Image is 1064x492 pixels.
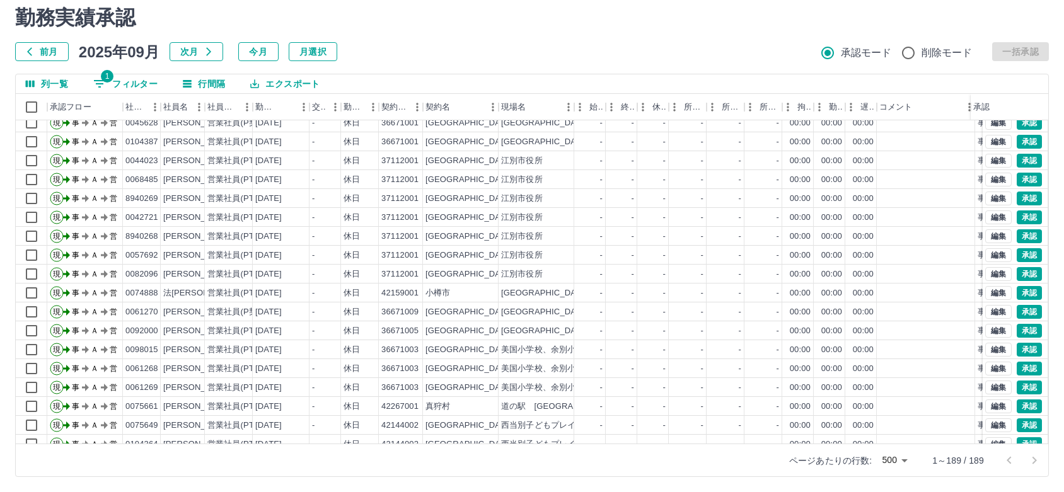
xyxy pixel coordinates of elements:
div: 00:00 [853,212,874,224]
div: [GEOGRAPHIC_DATA] [425,249,512,261]
div: 所定終業 [722,94,742,120]
div: 事務担当者承認待 [978,174,1044,186]
div: - [600,268,603,280]
button: 月選択 [289,42,337,61]
div: コメント [877,94,975,120]
div: - [739,249,741,261]
button: 次月 [170,42,223,61]
div: - [777,212,779,224]
div: 00:00 [821,212,842,224]
div: 勤務 [814,94,845,120]
div: 現場名 [501,94,526,120]
div: [PERSON_NAME] [163,249,232,261]
div: [PERSON_NAME] [163,136,232,148]
div: [GEOGRAPHIC_DATA] [425,174,512,186]
button: メニュー [960,98,979,117]
div: [GEOGRAPHIC_DATA]学校給食センター [501,117,654,129]
button: 承認 [1017,154,1042,168]
div: 休日 [344,117,360,129]
button: 編集 [985,305,1012,319]
button: メニュー [326,98,345,117]
button: 承認 [1017,135,1042,149]
div: [GEOGRAPHIC_DATA] [425,136,512,148]
div: 所定休憩 [760,94,780,120]
button: 承認 [1017,418,1042,432]
div: 00:00 [853,136,874,148]
div: - [739,117,741,129]
button: 編集 [985,343,1012,357]
div: コメント [879,94,913,120]
div: [GEOGRAPHIC_DATA] [425,155,512,167]
div: 事務担当者承認待 [978,117,1044,129]
div: [PERSON_NAME] [163,174,232,186]
button: 承認 [1017,267,1042,281]
div: 勤務日 [255,94,277,120]
div: [DATE] [255,231,282,243]
text: Ａ [91,232,98,241]
div: - [600,231,603,243]
div: 休日 [344,212,360,224]
button: 編集 [985,135,1012,149]
div: [DATE] [255,136,282,148]
div: 0045628 [125,117,158,129]
div: 営業社員(PT契約) [207,231,274,243]
button: ソート [277,98,294,116]
text: 事 [72,251,79,260]
div: [DATE] [255,155,282,167]
div: [GEOGRAPHIC_DATA] [425,212,512,224]
div: 00:00 [821,136,842,148]
div: 事務担当者承認待 [978,155,1044,167]
div: 契約名 [425,94,450,120]
div: 江別市役所 [501,231,543,243]
button: 編集 [985,248,1012,262]
div: - [600,117,603,129]
div: 契約コード [379,94,423,120]
button: メニュー [408,98,427,117]
button: 承認 [1017,399,1042,413]
button: 承認 [1017,305,1042,319]
div: - [632,155,634,167]
button: フィルター表示 [83,74,168,93]
div: 所定終業 [707,94,744,120]
div: - [701,249,703,261]
div: 0042721 [125,212,158,224]
div: 37112001 [381,212,419,224]
div: 00:00 [821,117,842,129]
div: 所定開始 [669,94,707,120]
div: - [632,231,634,243]
button: 編集 [985,399,1012,413]
div: 営業社員(PT契約) [207,212,274,224]
div: - [739,231,741,243]
div: - [701,268,703,280]
div: 休日 [344,193,360,205]
div: 始業 [589,94,603,120]
div: - [600,249,603,261]
div: 事務担当者承認待 [978,231,1044,243]
button: 編集 [985,229,1012,243]
div: 00:00 [821,249,842,261]
div: - [739,136,741,148]
button: 編集 [985,154,1012,168]
div: - [632,268,634,280]
div: 事務担当者承認待 [978,249,1044,261]
div: 00:00 [821,231,842,243]
div: 勤務 [829,94,843,120]
text: 営 [110,213,117,222]
div: 00:00 [790,117,811,129]
text: 現 [53,251,61,260]
div: [GEOGRAPHIC_DATA] [425,268,512,280]
text: Ａ [91,156,98,165]
button: 編集 [985,362,1012,375]
div: - [663,174,666,186]
div: - [701,174,703,186]
div: 00:00 [790,136,811,148]
div: - [312,136,315,148]
div: 00:00 [790,193,811,205]
div: [GEOGRAPHIC_DATA] [425,231,512,243]
div: 承認フロー [47,94,123,120]
div: 00:00 [821,155,842,167]
div: - [777,231,779,243]
button: メニュー [146,98,165,117]
div: - [701,212,703,224]
div: - [777,155,779,167]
